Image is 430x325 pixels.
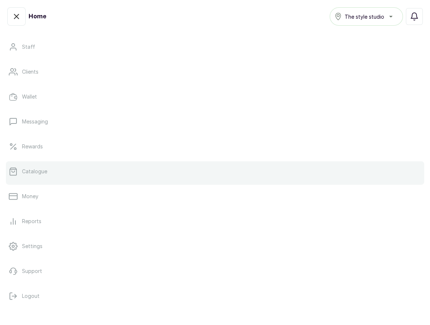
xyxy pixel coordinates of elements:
[29,12,46,21] h1: Home
[6,211,424,232] a: Reports
[22,218,41,225] p: Reports
[22,243,42,250] p: Settings
[6,186,424,207] a: Money
[6,236,424,256] a: Settings
[6,37,424,57] a: Staff
[6,86,424,107] a: Wallet
[6,62,424,82] a: Clients
[22,93,37,100] p: Wallet
[345,13,384,21] span: The style studio
[22,168,47,175] p: Catalogue
[6,286,424,306] button: Logout
[22,118,48,125] p: Messaging
[6,136,424,157] a: Rewards
[22,267,42,275] p: Support
[6,161,424,182] a: Catalogue
[22,68,38,75] p: Clients
[330,7,403,26] button: The style studio
[22,292,40,300] p: Logout
[22,143,43,150] p: Rewards
[6,111,424,132] a: Messaging
[22,43,35,51] p: Staff
[6,261,424,281] a: Support
[22,193,38,200] p: Money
